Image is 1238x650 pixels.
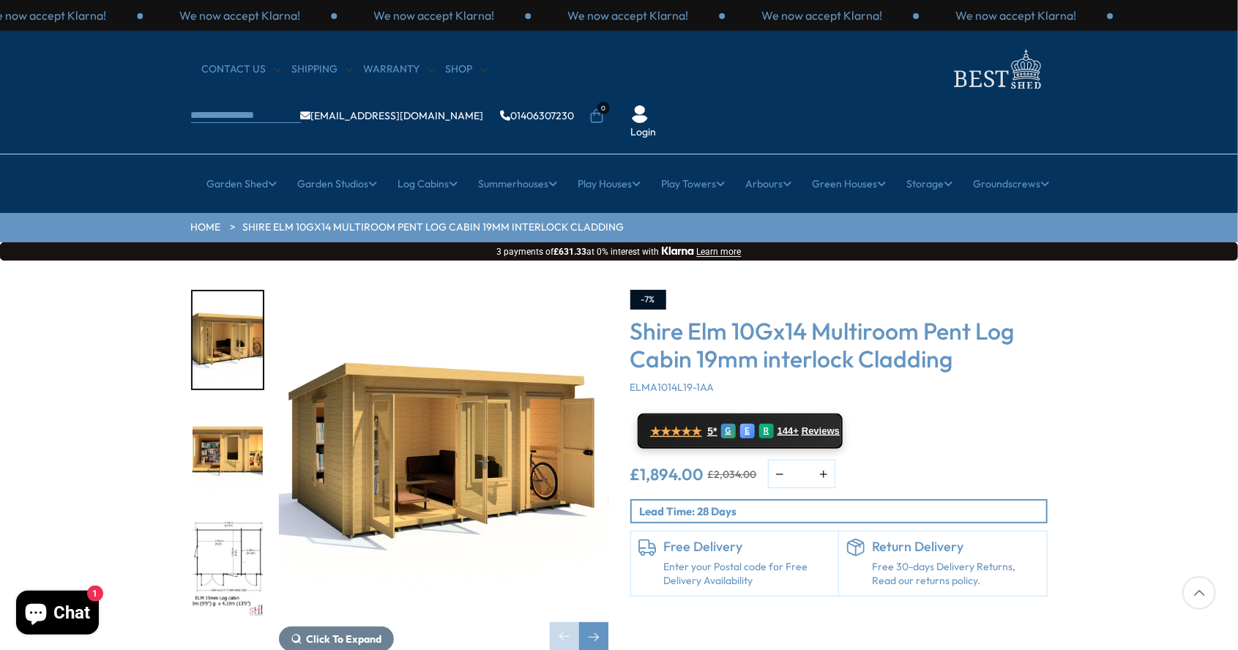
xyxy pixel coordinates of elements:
div: R [759,424,774,438]
a: Groundscrews [974,165,1050,202]
p: We now accept Klarna! [373,7,494,23]
h6: Return Delivery [872,539,1040,555]
a: Garden Studios [298,165,378,202]
img: logo [945,45,1048,93]
del: £2,034.00 [708,469,757,479]
div: 3 / 3 [919,7,1113,23]
a: Play Houses [578,165,641,202]
p: Free 30-days Delivery Returns, Read our returns policy. [872,560,1040,589]
a: Login [631,125,657,140]
span: Reviews [802,425,840,437]
a: Play Towers [662,165,726,202]
a: Shire Elm 10Gx14 Multiroom Pent Log Cabin 19mm interlock Cladding [243,220,624,235]
a: Enter your Postal code for Free Delivery Availability [664,560,832,589]
a: 0 [589,109,604,124]
a: Shop [446,62,488,77]
div: E [740,424,755,438]
span: Click To Expand [307,632,382,646]
a: Summerhouses [479,165,558,202]
span: 144+ [778,425,799,437]
div: -7% [630,290,666,310]
div: 3 / 11 [191,519,264,619]
ins: £1,894.00 [630,466,704,482]
a: 01406307230 [501,111,575,121]
p: We now accept Klarna! [761,7,882,23]
a: Garden Shed [207,165,277,202]
a: Shipping [292,62,353,77]
a: ★★★★★ 5* G E R 144+ Reviews [638,414,843,449]
div: 2 / 3 [725,7,919,23]
img: Shire Elm 10Gx14 Multiroom Pent Log Cabin 19mm interlock Cladding - Best Shed [279,290,608,619]
div: 3 / 3 [337,7,531,23]
a: Log Cabins [398,165,458,202]
div: G [721,424,736,438]
a: Storage [907,165,953,202]
a: Warranty [364,62,435,77]
div: 1 / 11 [191,290,264,390]
a: Arbours [746,165,792,202]
img: Elm2990x419010x1419mmPLAN_03906ce9-f245-4f29-b63a-0a9fc3b37f33_200x200.jpg [193,520,263,618]
span: 0 [597,102,610,114]
p: Lead Time: 28 Days [640,504,1046,519]
a: Green Houses [813,165,887,202]
span: ★★★★★ [651,425,702,438]
h6: Free Delivery [664,539,832,555]
div: 2 / 11 [191,405,264,505]
div: 1 / 3 [531,7,725,23]
h3: Shire Elm 10Gx14 Multiroom Pent Log Cabin 19mm interlock Cladding [630,317,1048,373]
p: We now accept Klarna! [179,7,300,23]
p: We now accept Klarna! [955,7,1076,23]
a: HOME [191,220,221,235]
a: [EMAIL_ADDRESS][DOMAIN_NAME] [301,111,484,121]
p: We now accept Klarna! [567,7,688,23]
inbox-online-store-chat: Shopify online store chat [12,591,103,638]
img: User Icon [631,105,649,123]
div: 2 / 3 [143,7,337,23]
a: CONTACT US [202,62,281,77]
span: ELMA1014L19-1AA [630,381,715,394]
img: Elm2990x419010x1419mm030lifestyle_ffc7861f-054b-43f1-9d89-4b5e3059d434_200x200.jpg [193,291,263,389]
img: Elm2990x419010x1419mm000lifestyle_0458a933-2e40-4a08-b390-b53926bfbfbf_200x200.jpg [193,406,263,504]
